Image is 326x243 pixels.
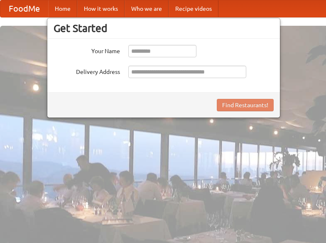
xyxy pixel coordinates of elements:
[125,0,169,17] a: Who we are
[77,0,125,17] a: How it works
[48,0,77,17] a: Home
[54,45,120,55] label: Your Name
[54,66,120,76] label: Delivery Address
[0,0,48,17] a: FoodMe
[54,22,274,34] h3: Get Started
[217,99,274,111] button: Find Restaurants!
[169,0,218,17] a: Recipe videos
